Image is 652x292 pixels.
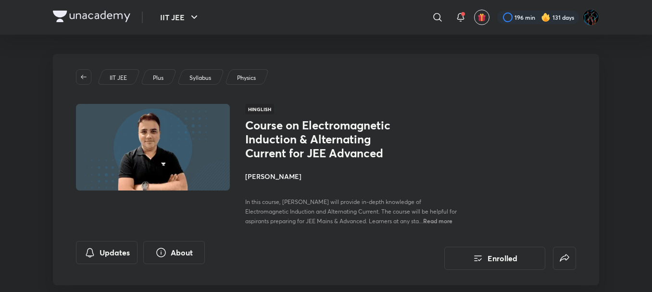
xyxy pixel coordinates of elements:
a: Physics [236,74,258,82]
button: Enrolled [444,247,545,270]
p: Syllabus [189,74,211,82]
button: false [553,247,576,270]
a: Plus [151,74,165,82]
span: In this course, [PERSON_NAME] will provide in-depth knowledge of Electromagnetic Induction and Al... [245,198,457,225]
img: streak [541,13,551,22]
img: Umang Raj [583,9,599,25]
img: avatar [477,13,486,22]
button: IIT JEE [154,8,206,27]
h1: Course on Electromagnetic Induction & Alternating Current for JEE Advanced [245,118,402,160]
img: Thumbnail [75,103,231,191]
a: IIT JEE [108,74,129,82]
span: Read more [423,217,452,225]
a: Company Logo [53,11,130,25]
button: avatar [474,10,489,25]
img: Company Logo [53,11,130,22]
a: Syllabus [188,74,213,82]
button: About [143,241,205,264]
span: Hinglish [245,104,274,114]
p: Physics [237,74,256,82]
p: Plus [153,74,163,82]
h4: [PERSON_NAME] [245,171,461,181]
p: IIT JEE [110,74,127,82]
button: Updates [76,241,138,264]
